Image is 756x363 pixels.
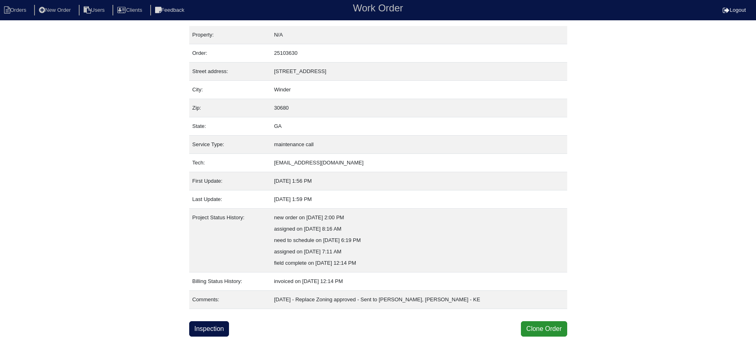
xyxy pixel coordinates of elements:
td: Street address: [189,63,271,81]
div: assigned on [DATE] 8:16 AM [274,223,564,235]
td: Service Type: [189,136,271,154]
a: Logout [723,7,746,13]
div: assigned on [DATE] 7:11 AM [274,246,564,257]
td: Project Status History: [189,209,271,272]
li: Feedback [150,5,191,16]
div: need to schedule on [DATE] 6:19 PM [274,235,564,246]
td: Tech: [189,154,271,172]
td: First Update: [189,172,271,190]
td: [DATE] - Replace Zoning approved - Sent to [PERSON_NAME], [PERSON_NAME] - KE [271,291,567,309]
li: Clients [112,5,149,16]
td: Last Update: [189,190,271,209]
div: field complete on [DATE] 12:14 PM [274,257,564,269]
td: State: [189,117,271,136]
td: N/A [271,26,567,44]
td: Order: [189,44,271,63]
a: Users [79,7,111,13]
td: City: [189,81,271,99]
td: Zip: [189,99,271,117]
td: Winder [271,81,567,99]
td: Property: [189,26,271,44]
li: Users [79,5,111,16]
td: [STREET_ADDRESS] [271,63,567,81]
td: 25103630 [271,44,567,63]
td: [DATE] 1:56 PM [271,172,567,190]
td: Comments: [189,291,271,309]
td: [EMAIL_ADDRESS][DOMAIN_NAME] [271,154,567,172]
td: [DATE] 1:59 PM [271,190,567,209]
a: Clients [112,7,149,13]
li: New Order [34,5,77,16]
a: New Order [34,7,77,13]
td: 30680 [271,99,567,117]
a: Inspection [189,321,229,337]
td: GA [271,117,567,136]
div: invoiced on [DATE] 12:14 PM [274,276,564,287]
td: maintenance call [271,136,567,154]
div: new order on [DATE] 2:00 PM [274,212,564,223]
td: Billing Status History: [189,272,271,291]
button: Clone Order [521,321,567,337]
